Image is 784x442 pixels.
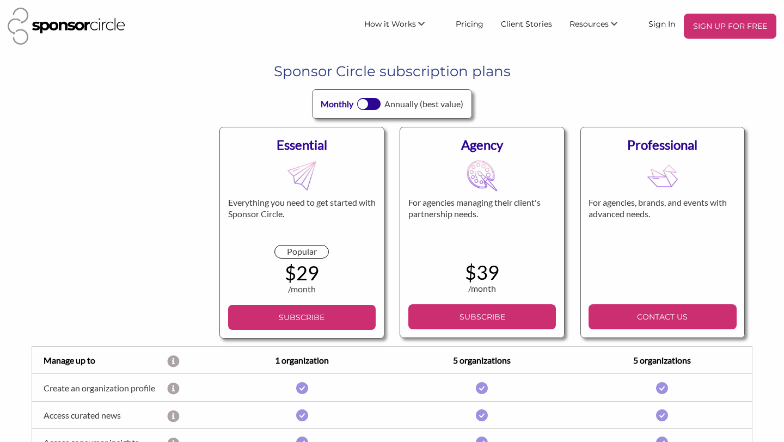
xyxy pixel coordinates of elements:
[589,304,737,329] a: CONTACT US
[413,309,552,325] p: SUBSCRIBE
[569,19,609,29] span: Resources
[228,197,376,245] div: Everything you need to get started with Sponsor Circle.
[32,383,167,393] div: Create an organization profile
[228,135,376,155] div: Essential
[572,354,752,367] div: 5 organizations
[467,160,498,192] img: MDB8YWNjdF8xRVMyQnVKcDI4S0FlS2M5fGZsX2xpdmVfa1QzbGg0YzRNa2NWT1BDV21CQUZza1Zs0031E1MQed
[688,18,772,34] p: SIGN UP FOR FREE
[288,284,316,294] span: /month
[32,354,167,367] div: Manage up to
[232,309,372,326] p: SUBSCRIBE
[296,382,308,394] img: i
[286,160,318,192] img: MDB8YWNjdF8xRVMyQnVKcDI4S0FlS2M5fGZsX2xpdmVfZ2hUeW9zQmppQkJrVklNa3k3WGg1bXBx00WCYLTg8d
[476,382,488,394] img: i
[408,197,556,245] div: For agencies managing their client's partnership needs.
[589,197,737,245] div: For agencies, brands, and events with advanced needs.
[408,262,556,282] div: $39
[408,135,556,155] div: Agency
[561,14,640,39] li: Resources
[356,14,447,39] li: How it Works
[647,160,678,192] img: MDB8YWNjdF8xRVMyQnVKcDI4S0FlS2M5fGZsX2xpdmVfemZLY1VLQ1l3QUkzM2FycUE0M0ZwaXNX00M5cMylX0
[228,305,376,330] a: SUBSCRIBE
[296,409,308,421] img: i
[364,19,416,29] span: How it Works
[656,409,668,421] img: i
[589,135,737,155] div: Professional
[408,304,556,329] a: SUBSCRIBE
[32,410,167,420] div: Access curated news
[468,283,496,293] span: /month
[212,354,392,367] div: 1 organization
[656,382,668,394] img: i
[321,97,353,110] div: Monthly
[384,97,463,110] div: Annually (best value)
[40,62,745,81] h1: Sponsor Circle subscription plans
[640,14,684,33] a: Sign In
[593,309,732,325] p: CONTACT US
[228,263,376,283] div: $29
[447,14,492,33] a: Pricing
[476,409,488,421] img: i
[492,14,561,33] a: Client Stories
[392,354,572,367] div: 5 organizations
[8,8,125,45] img: Sponsor Circle Logo
[274,245,329,259] div: Popular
